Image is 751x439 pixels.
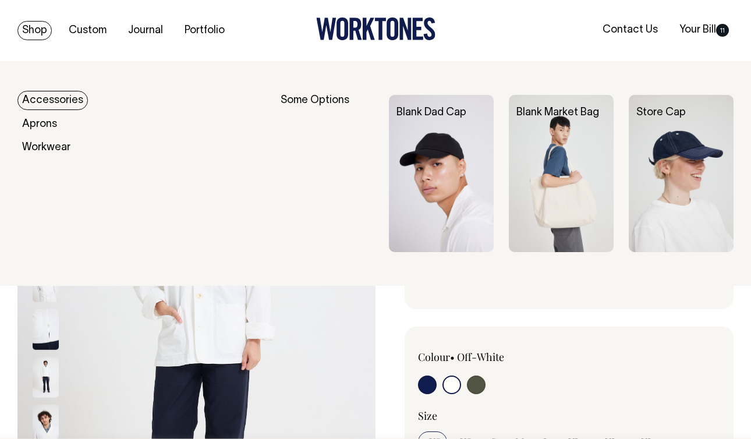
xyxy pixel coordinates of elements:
a: Your Bill11 [675,20,734,40]
a: Aprons [17,115,62,134]
a: Portfolio [180,21,229,40]
img: Blank Market Bag [509,95,614,252]
a: Shop [17,21,52,40]
label: Off-White [457,350,504,364]
img: Blank Dad Cap [389,95,494,252]
div: Colour [418,350,539,364]
a: Blank Market Bag [516,108,599,118]
a: Journal [123,21,168,40]
img: Store Cap [629,95,734,252]
span: • [450,350,455,364]
a: Contact Us [598,20,663,40]
div: Size [418,409,720,423]
a: Custom [64,21,111,40]
div: Some Options [281,95,374,252]
a: Store Cap [636,108,686,118]
a: Blank Dad Cap [396,108,466,118]
a: Accessories [17,91,88,110]
img: off-white [33,309,59,350]
a: Workwear [17,138,75,157]
span: 11 [716,24,729,37]
img: off-white [33,357,59,398]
